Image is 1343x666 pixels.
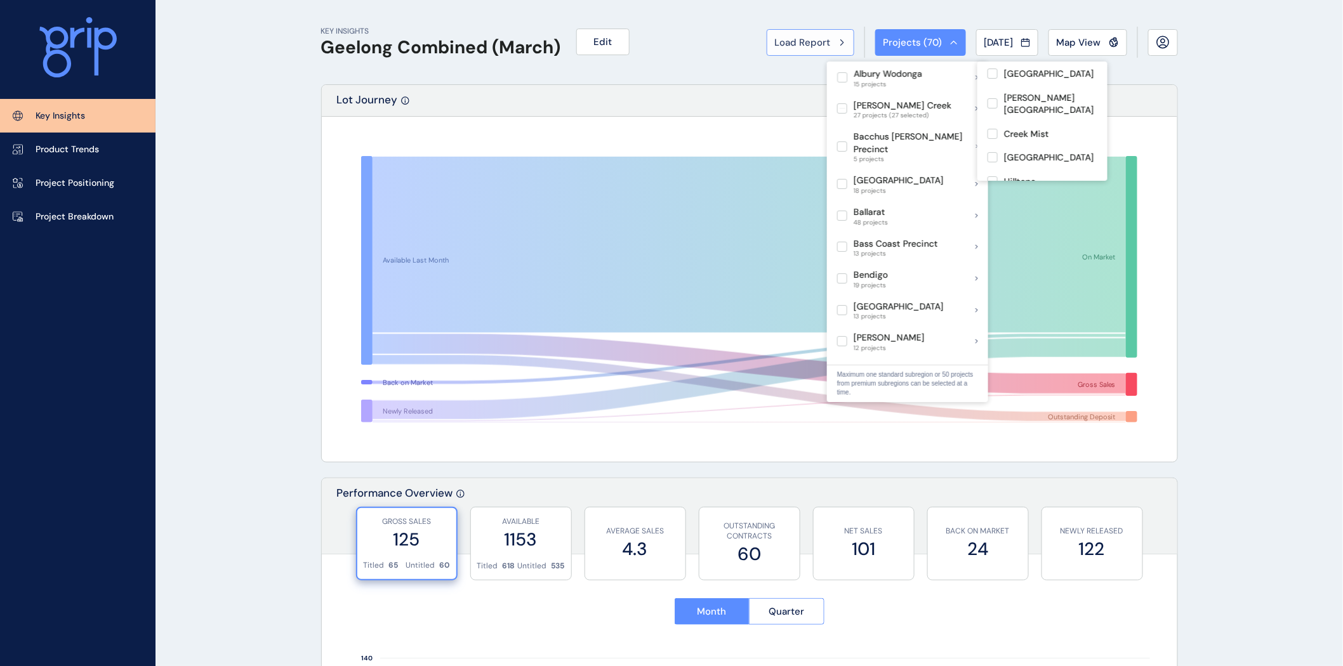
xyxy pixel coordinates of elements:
[36,211,114,223] p: Project Breakdown
[1004,128,1049,141] p: Creek Mist
[854,363,962,376] p: [PERSON_NAME] Precinct
[820,537,908,561] label: 101
[854,112,951,119] span: 27 projects (27 selected)
[706,542,793,566] label: 60
[477,527,565,552] label: 1153
[337,93,398,116] p: Lot Journey
[592,526,679,537] p: AVERAGE SALES
[477,561,498,571] p: Titled
[854,250,938,258] span: 13 projects
[934,537,1022,561] label: 24
[36,143,99,156] p: Product Trends
[592,537,679,561] label: 4.3
[883,36,943,49] span: Projects ( 70 )
[1004,176,1036,188] p: Hilltops
[477,516,565,527] p: AVAILABLE
[775,36,831,49] span: Load Report
[361,655,373,663] text: 140
[854,344,925,352] span: 12 projects
[854,301,944,313] p: [GEOGRAPHIC_DATA]
[976,29,1038,56] button: [DATE]
[364,516,450,527] p: GROSS SALES
[1057,36,1101,49] span: Map View
[1004,152,1094,164] p: [GEOGRAPHIC_DATA]
[749,598,824,625] button: Quarter
[321,37,561,58] h1: Geelong Combined (March)
[854,81,922,88] span: 15 projects
[837,370,978,397] p: Maximum one standard subregion or 50 projects from premium subregions can be selected at a time.
[389,560,399,571] p: 65
[321,26,561,37] p: KEY INSIGHTS
[36,177,114,190] p: Project Positioning
[1049,526,1136,537] p: NEWLY RELEASED
[854,187,944,195] span: 18 projects
[1004,92,1097,117] p: [PERSON_NAME][GEOGRAPHIC_DATA]
[854,100,951,112] p: [PERSON_NAME] Creek
[576,29,630,55] button: Edit
[1049,29,1127,56] button: Map View
[854,238,938,251] p: Bass Coast Precinct
[337,486,453,554] p: Performance Overview
[593,36,612,48] span: Edit
[767,29,854,56] button: Load Report
[364,527,450,552] label: 125
[1004,68,1094,81] p: [GEOGRAPHIC_DATA]
[706,521,793,542] p: OUTSTANDING CONTRACTS
[854,155,976,163] span: 5 projects
[854,219,888,226] span: 48 projects
[36,110,85,122] p: Key Insights
[854,269,888,282] p: Bendigo
[875,29,966,56] button: Projects (70)
[854,174,944,187] p: [GEOGRAPHIC_DATA]
[854,206,888,219] p: Ballarat
[854,282,888,289] span: 19 projects
[503,561,515,571] p: 618
[769,605,804,618] span: Quarter
[440,560,450,571] p: 60
[854,332,925,344] p: [PERSON_NAME]
[984,36,1014,49] span: [DATE]
[1049,537,1136,561] label: 122
[552,561,565,571] p: 535
[854,131,976,155] p: Bacchus [PERSON_NAME] Precinct
[698,605,727,618] span: Month
[675,598,750,625] button: Month
[854,68,922,81] p: Albury Wodonga
[406,560,435,571] p: Untitled
[518,561,547,571] p: Untitled
[820,526,908,537] p: NET SALES
[854,313,944,320] span: 13 projects
[364,560,385,571] p: Titled
[934,526,1022,537] p: BACK ON MARKET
